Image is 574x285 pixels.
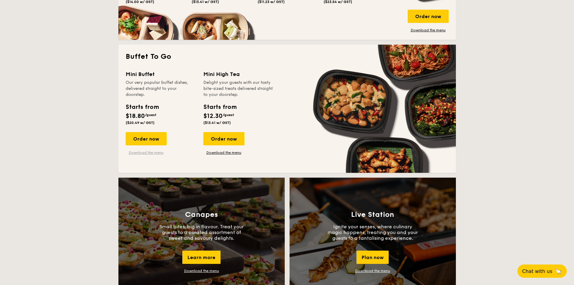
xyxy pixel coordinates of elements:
[203,80,274,98] div: Delight your guests with our tasty bite-sized treats delivered straight to your doorstep.
[223,113,234,117] span: /guest
[328,224,418,241] p: Ignite your senses, where culinary magic happens, treating you and your guests to a tantalising e...
[355,269,390,273] a: Download the menu
[126,121,155,125] span: ($20.49 w/ GST)
[203,70,274,78] div: Mini High Tea
[203,112,223,120] span: $12.30
[408,28,449,33] a: Download the menu
[184,269,219,273] a: Download the menu
[126,80,196,98] div: Our very popular buffet dishes, delivered straight to your doorstep.
[182,251,221,264] div: Learn more
[517,264,567,278] button: Chat with us🦙
[203,121,231,125] span: ($13.41 w/ GST)
[126,150,167,155] a: Download the menu
[522,268,552,274] span: Chat with us
[408,10,449,23] div: Order now
[203,132,244,145] div: Order now
[185,211,218,219] h3: Canapes
[126,103,158,112] div: Starts from
[145,113,156,117] span: /guest
[126,52,449,62] h2: Buffet To Go
[555,268,562,275] span: 🦙
[203,103,236,112] div: Starts from
[356,251,389,264] div: Plan now
[351,211,394,219] h3: Live Station
[126,70,196,78] div: Mini Buffet
[156,224,247,241] p: Small bites, big in flavour. Treat your guests to a curated assortment of sweet and savoury delig...
[126,132,167,145] div: Order now
[203,150,244,155] a: Download the menu
[126,112,145,120] span: $18.80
